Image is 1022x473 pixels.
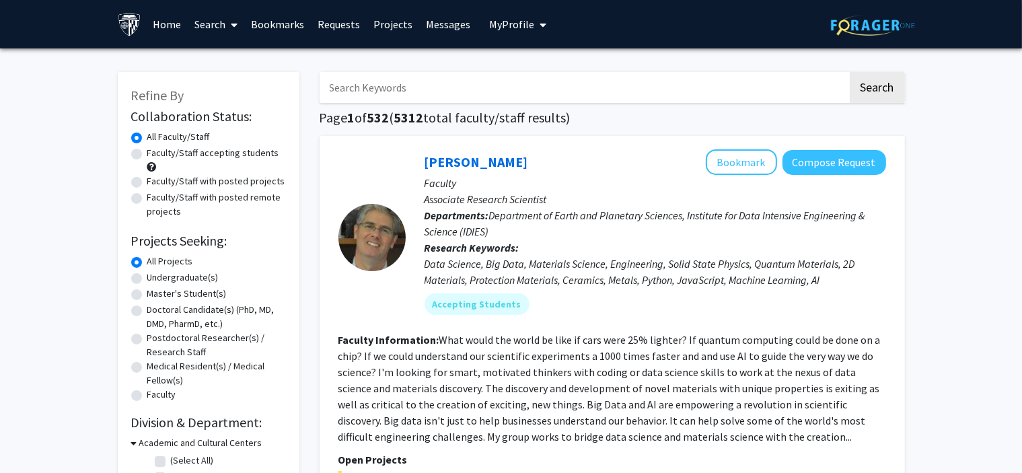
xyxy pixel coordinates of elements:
[831,15,915,36] img: ForagerOne Logo
[425,209,489,222] b: Departments:
[425,191,886,207] p: Associate Research Scientist
[147,254,193,268] label: All Projects
[171,453,214,468] label: (Select All)
[139,436,262,450] h3: Academic and Cultural Centers
[311,1,367,48] a: Requests
[850,72,905,103] button: Search
[147,146,279,160] label: Faculty/Staff accepting students
[419,1,477,48] a: Messages
[338,333,881,443] fg-read-more: What would the world be like if cars were 25% lighter? If quantum computing could be done on a ch...
[146,1,188,48] a: Home
[244,1,311,48] a: Bookmarks
[10,412,57,463] iframe: Chat
[131,414,286,431] h2: Division & Department:
[367,109,390,126] span: 532
[394,109,424,126] span: 5312
[489,17,534,31] span: My Profile
[425,256,886,288] div: Data Science, Big Data, Materials Science, Engineering, Solid State Physics, Quantum Materials, 2...
[338,333,439,347] b: Faculty Information:
[320,72,848,103] input: Search Keywords
[147,388,176,402] label: Faculty
[338,451,886,468] p: Open Projects
[147,359,286,388] label: Medical Resident(s) / Medical Fellow(s)
[118,13,141,36] img: Johns Hopkins University Logo
[188,1,244,48] a: Search
[147,303,286,331] label: Doctoral Candidate(s) (PhD, MD, DMD, PharmD, etc.)
[425,293,530,315] mat-chip: Accepting Students
[348,109,355,126] span: 1
[425,153,528,170] a: [PERSON_NAME]
[147,331,286,359] label: Postdoctoral Researcher(s) / Research Staff
[147,190,286,219] label: Faculty/Staff with posted remote projects
[131,233,286,249] h2: Projects Seeking:
[147,174,285,188] label: Faculty/Staff with posted projects
[147,270,219,285] label: Undergraduate(s)
[320,110,905,126] h1: Page of ( total faculty/staff results)
[131,108,286,124] h2: Collaboration Status:
[425,241,519,254] b: Research Keywords:
[147,287,227,301] label: Master's Student(s)
[425,175,886,191] p: Faculty
[367,1,419,48] a: Projects
[131,87,184,104] span: Refine By
[706,149,777,175] button: Add David Elbert to Bookmarks
[782,150,886,175] button: Compose Request to David Elbert
[425,209,865,238] span: Department of Earth and Planetary Sciences, Institute for Data Intensive Engineering & Science (I...
[147,130,210,144] label: All Faculty/Staff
